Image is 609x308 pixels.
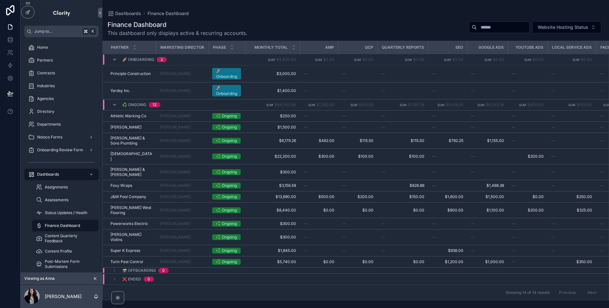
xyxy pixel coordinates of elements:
a: Industries [24,80,99,92]
a: $6,179.26 [249,138,296,143]
span: -- [512,170,516,175]
a: Assessments [32,194,99,206]
span: -- [381,88,385,93]
a: [PERSON_NAME] [160,154,204,159]
span: $200.00 [512,208,544,213]
span: -- [342,221,346,226]
span: -- [551,138,555,143]
span: Assignments [45,185,68,190]
a: -- [432,221,463,226]
span: Onboarding Review Form [37,147,83,153]
a: -- [432,125,463,130]
a: $1,488.38 [471,183,504,188]
a: -- [471,221,504,226]
a: -- [512,113,544,119]
div: ♻️ Ongoing [216,183,237,188]
a: [PERSON_NAME] [160,221,204,226]
span: -- [512,113,516,119]
span: -- [551,113,555,119]
a: ♻️ Ongoing [212,154,241,159]
span: 🚀 Onboarding [122,57,154,62]
span: -- [512,221,516,226]
a: $325.00 [551,208,592,213]
span: Contracts [37,71,55,76]
span: Jump to... [34,29,80,34]
a: -- [551,113,592,119]
a: -- [432,113,463,119]
a: -- [551,71,592,76]
span: Status Updates / Health [45,210,87,215]
a: $500.00 [304,194,334,199]
a: $115.50 [342,138,373,143]
a: $300.00 [249,221,296,226]
span: Finance Dashboard [148,10,189,17]
span: -- [471,170,475,175]
span: -- [342,183,346,188]
div: 🚀 Onboarding [216,85,237,96]
a: [PERSON_NAME] [160,194,204,199]
span: -- [432,221,436,226]
a: Finance Dashboard [32,220,99,231]
a: -- [551,221,592,226]
span: [DEMOGRAPHIC_DATA] [110,151,152,162]
span: $200.00 [512,154,544,159]
a: $100.00 [381,154,424,159]
div: ♻️ Ongoing [216,124,237,130]
span: -- [381,125,385,130]
span: [PERSON_NAME] [160,138,191,143]
a: $13,890.00 [249,194,296,199]
a: Home [24,42,99,53]
span: -- [381,113,385,119]
a: Contracts [24,67,99,79]
div: ♻️ Ongoing [216,207,237,213]
span: -- [432,154,436,159]
span: $826.88 [381,183,424,188]
span: Athletic Marking Co [110,113,146,119]
a: Foxy Wraps [110,183,152,188]
span: -- [551,183,555,188]
a: -- [551,138,592,143]
a: [PERSON_NAME] [160,221,191,226]
a: -- [512,71,544,76]
span: -- [304,113,308,119]
a: $250.00 [551,194,592,199]
span: -- [381,71,385,76]
a: -- [471,125,504,130]
a: -- [512,125,544,130]
a: [PERSON_NAME] [160,88,204,93]
a: -- [342,113,373,119]
span: -- [551,154,555,159]
a: [PERSON_NAME] [160,138,204,143]
a: [PERSON_NAME] & Sons Plumbing [110,136,152,146]
a: [PERSON_NAME] [160,183,191,188]
a: [PERSON_NAME] [160,113,191,119]
a: -- [342,125,373,130]
span: J&M Pool Company [110,194,146,199]
a: $300.00 [249,170,296,175]
a: [PERSON_NAME] [160,183,204,188]
span: [PERSON_NAME] [160,194,191,199]
span: -- [512,125,516,130]
a: Noloco Forms [24,131,99,143]
a: ♻️ Ongoing [212,207,241,213]
a: -- [512,221,544,226]
a: $0.00 [381,208,424,213]
span: $1,155.00 [471,138,504,143]
span: Dashboards [115,10,141,17]
span: $1,100.00 [471,208,504,213]
a: $300.00 [304,154,334,159]
span: -- [381,170,385,175]
span: $0.00 [512,194,544,199]
span: -- [432,113,436,119]
a: -- [381,113,424,119]
a: -- [381,71,424,76]
span: -- [432,170,436,175]
a: $1,500.00 [471,194,504,199]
